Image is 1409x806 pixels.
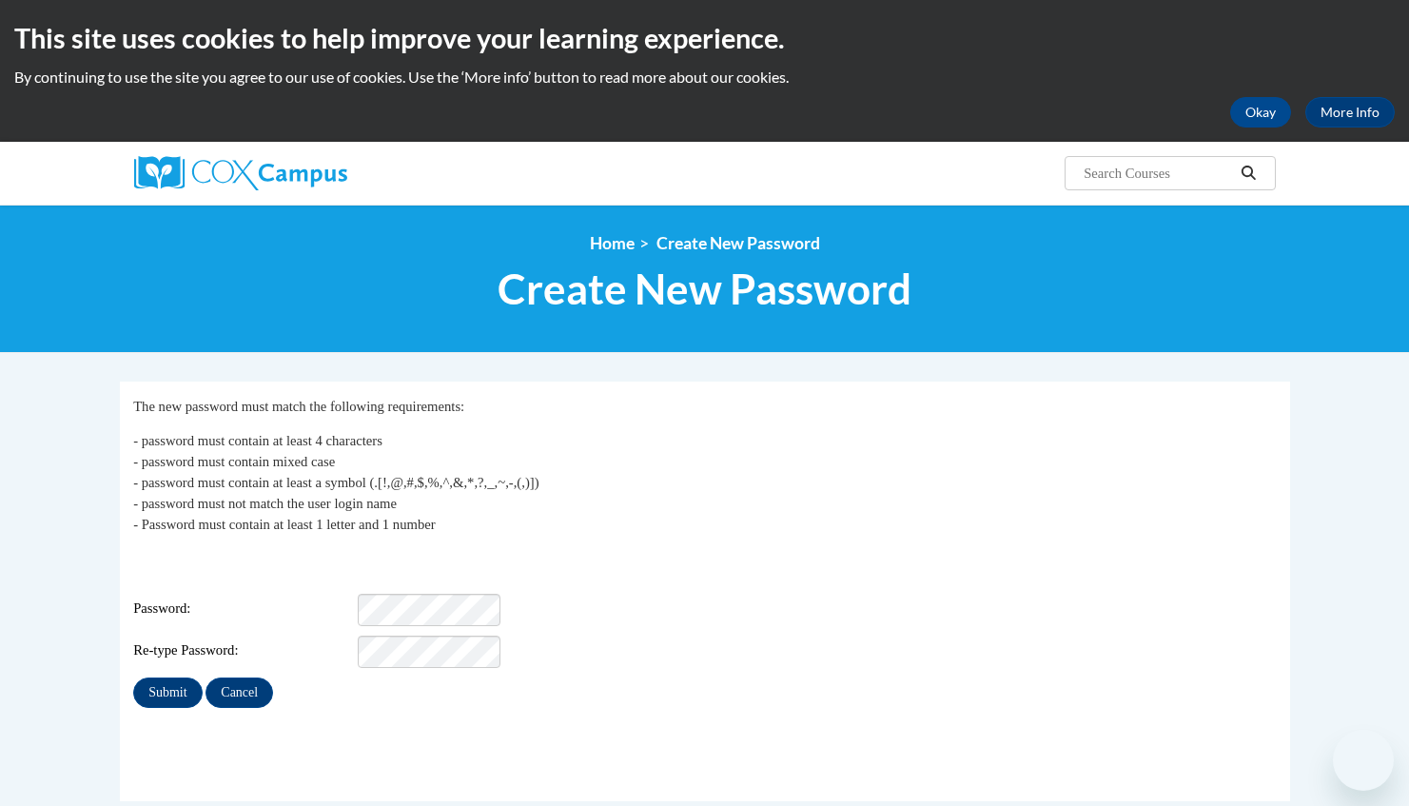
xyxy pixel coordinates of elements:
button: Search [1234,162,1262,185]
span: Re-type Password: [133,640,354,661]
span: Create New Password [656,233,820,253]
input: Cancel [205,678,273,708]
input: Search Courses [1082,162,1234,185]
span: Password: [133,599,354,619]
p: By continuing to use the site you agree to our use of cookies. Use the ‘More info’ button to read... [14,67,1395,88]
h2: This site uses cookies to help improve your learning experience. [14,19,1395,57]
span: Create New Password [498,264,911,314]
span: The new password must match the following requirements: [133,399,464,414]
span: - password must contain at least 4 characters - password must contain mixed case - password must ... [133,433,538,532]
a: Home [590,233,635,253]
img: Cox Campus [134,156,347,190]
a: More Info [1305,97,1395,128]
input: Submit [133,678,202,708]
a: Cox Campus [134,156,496,190]
button: Okay [1230,97,1291,128]
iframe: Button to launch messaging window [1333,730,1394,791]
